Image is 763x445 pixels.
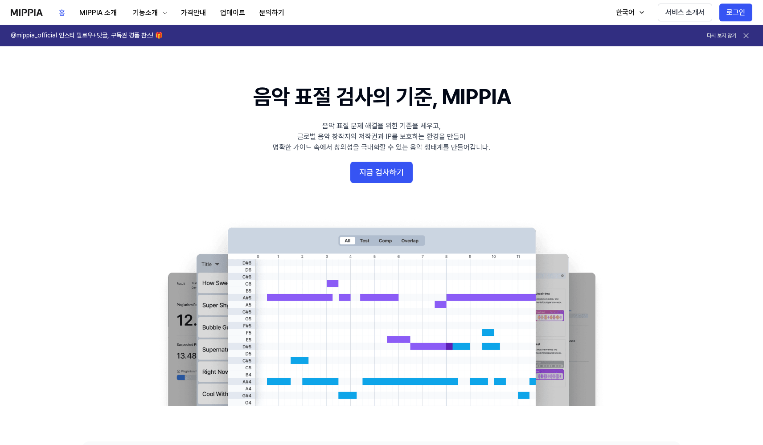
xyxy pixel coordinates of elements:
h1: 음악 표절 검사의 기준, MIPPIA [253,82,510,112]
button: 지금 검사하기 [350,162,413,183]
button: 한국어 [607,4,651,21]
button: 문의하기 [252,4,291,22]
button: 홈 [52,4,72,22]
img: main Image [150,219,613,406]
button: 서비스 소개서 [658,4,712,21]
img: logo [11,9,43,16]
h1: @mippia_official 인스타 팔로우+댓글, 구독권 경품 찬스! 🎁 [11,31,163,40]
a: 업데이트 [213,0,252,25]
button: 로그인 [719,4,752,21]
div: 한국어 [614,7,636,18]
div: 음악 표절 문제 해결을 위한 기준을 세우고, 글로벌 음악 창작자의 저작권과 IP를 보호하는 환경을 만들어 명확한 가이드 속에서 창의성을 극대화할 수 있는 음악 생태계를 만들어... [273,121,490,153]
div: 기능소개 [131,8,160,18]
button: MIPPIA 소개 [72,4,124,22]
a: 홈 [52,0,72,25]
button: 가격안내 [174,4,213,22]
button: 업데이트 [213,4,252,22]
button: 기능소개 [124,4,174,22]
button: 다시 보지 않기 [707,32,736,40]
